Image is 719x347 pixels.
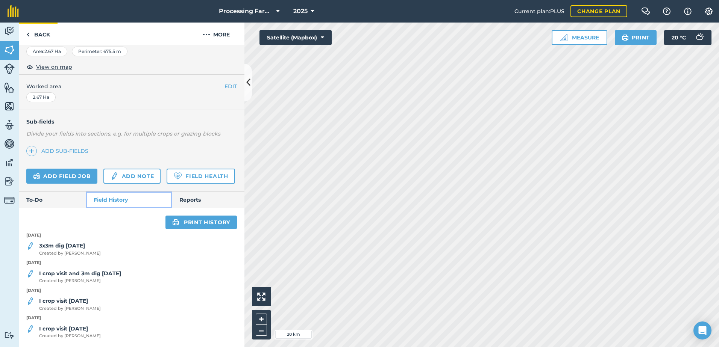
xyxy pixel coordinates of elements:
a: Change plan [570,5,627,17]
p: [DATE] [19,287,244,294]
span: View on map [36,63,72,71]
a: Add note [103,169,161,184]
img: svg+xml;base64,PD94bWwgdmVyc2lvbj0iMS4wIiBlbmNvZGluZz0idXRmLTgiPz4KPCEtLSBHZW5lcmF0b3I6IEFkb2JlIE... [692,30,707,45]
img: svg+xml;base64,PD94bWwgdmVyc2lvbj0iMS4wIiBlbmNvZGluZz0idXRmLTgiPz4KPCEtLSBHZW5lcmF0b3I6IEFkb2JlIE... [4,176,15,187]
img: svg+xml;base64,PD94bWwgdmVyc2lvbj0iMS4wIiBlbmNvZGluZz0idXRmLTgiPz4KPCEtLSBHZW5lcmF0b3I6IEFkb2JlIE... [26,297,35,306]
img: svg+xml;base64,PHN2ZyB4bWxucz0iaHR0cDovL3d3dy53My5vcmcvMjAwMC9zdmciIHdpZHRoPSIyMCIgaGVpZ2h0PSIyNC... [203,30,210,39]
a: I crop visit [DATE]Created by [PERSON_NAME] [26,297,101,312]
img: svg+xml;base64,PHN2ZyB4bWxucz0iaHR0cDovL3d3dy53My5vcmcvMjAwMC9zdmciIHdpZHRoPSIxOCIgaGVpZ2h0PSIyNC... [26,62,33,71]
img: svg+xml;base64,PD94bWwgdmVyc2lvbj0iMS4wIiBlbmNvZGluZz0idXRmLTgiPz4KPCEtLSBHZW5lcmF0b3I6IEFkb2JlIE... [4,332,15,339]
span: Created by [PERSON_NAME] [39,333,101,339]
span: Created by [PERSON_NAME] [39,278,121,284]
strong: 3x3m dig [DATE] [39,242,85,249]
img: svg+xml;base64,PD94bWwgdmVyc2lvbj0iMS4wIiBlbmNvZGluZz0idXRmLTgiPz4KPCEtLSBHZW5lcmF0b3I6IEFkb2JlIE... [4,195,15,205]
span: Current plan : PLUS [514,7,564,15]
img: svg+xml;base64,PD94bWwgdmVyc2lvbj0iMS4wIiBlbmNvZGluZz0idXRmLTgiPz4KPCEtLSBHZW5lcmF0b3I6IEFkb2JlIE... [4,157,15,168]
span: Created by [PERSON_NAME] [39,305,101,312]
strong: I crop visit and 3m dig [DATE] [39,270,121,277]
img: svg+xml;base64,PHN2ZyB4bWxucz0iaHR0cDovL3d3dy53My5vcmcvMjAwMC9zdmciIHdpZHRoPSIxOSIgaGVpZ2h0PSIyNC... [172,218,179,227]
img: svg+xml;base64,PD94bWwgdmVyc2lvbj0iMS4wIiBlbmNvZGluZz0idXRmLTgiPz4KPCEtLSBHZW5lcmF0b3I6IEFkb2JlIE... [110,172,118,181]
p: [DATE] [19,315,244,321]
a: 3x3m dig [DATE]Created by [PERSON_NAME] [26,241,101,256]
a: Reports [172,192,244,208]
div: 2.67 Ha [26,92,56,102]
a: I crop visit [DATE]Created by [PERSON_NAME] [26,324,101,339]
p: [DATE] [19,259,244,266]
button: View on map [26,62,72,71]
img: svg+xml;base64,PD94bWwgdmVyc2lvbj0iMS4wIiBlbmNvZGluZz0idXRmLTgiPz4KPCEtLSBHZW5lcmF0b3I6IEFkb2JlIE... [4,138,15,149]
span: Processing Farms [219,7,273,16]
img: svg+xml;base64,PD94bWwgdmVyc2lvbj0iMS4wIiBlbmNvZGluZz0idXRmLTgiPz4KPCEtLSBHZW5lcmF0b3I6IEFkb2JlIE... [4,119,15,131]
img: svg+xml;base64,PD94bWwgdmVyc2lvbj0iMS4wIiBlbmNvZGluZz0idXRmLTgiPz4KPCEtLSBHZW5lcmF0b3I6IEFkb2JlIE... [26,241,35,250]
a: Add field job [26,169,97,184]
a: I crop visit and 3m dig [DATE]Created by [PERSON_NAME] [26,269,121,284]
a: Field History [86,192,171,208]
img: svg+xml;base64,PD94bWwgdmVyc2lvbj0iMS4wIiBlbmNvZGluZz0idXRmLTgiPz4KPCEtLSBHZW5lcmF0b3I6IEFkb2JlIE... [33,172,40,181]
img: svg+xml;base64,PD94bWwgdmVyc2lvbj0iMS4wIiBlbmNvZGluZz0idXRmLTgiPz4KPCEtLSBHZW5lcmF0b3I6IEFkb2JlIE... [4,63,15,74]
img: svg+xml;base64,PHN2ZyB4bWxucz0iaHR0cDovL3d3dy53My5vcmcvMjAwMC9zdmciIHdpZHRoPSIxNCIgaGVpZ2h0PSIyNC... [29,146,34,155]
div: Area : 2.67 Ha [26,47,67,56]
p: [DATE] [19,232,244,239]
button: More [188,23,244,45]
em: Divide your fields into sections, e.g. for multiple crops or grazing blocks [26,130,220,137]
img: svg+xml;base64,PD94bWwgdmVyc2lvbj0iMS4wIiBlbmNvZGluZz0idXRmLTgiPz4KPCEtLSBHZW5lcmF0b3I6IEFkb2JlIE... [26,269,35,278]
img: svg+xml;base64,PHN2ZyB4bWxucz0iaHR0cDovL3d3dy53My5vcmcvMjAwMC9zdmciIHdpZHRoPSIxNyIgaGVpZ2h0PSIxNy... [684,7,692,16]
button: 20 °C [664,30,711,45]
img: Two speech bubbles overlapping with the left bubble in the forefront [641,8,650,15]
img: svg+xml;base64,PHN2ZyB4bWxucz0iaHR0cDovL3d3dy53My5vcmcvMjAwMC9zdmciIHdpZHRoPSI5IiBoZWlnaHQ9IjI0Ii... [26,30,30,39]
a: To-Do [19,192,86,208]
img: svg+xml;base64,PHN2ZyB4bWxucz0iaHR0cDovL3d3dy53My5vcmcvMjAwMC9zdmciIHdpZHRoPSI1NiIgaGVpZ2h0PSI2MC... [4,82,15,93]
button: Measure [552,30,607,45]
button: Print [615,30,657,45]
button: Satellite (Mapbox) [259,30,332,45]
img: svg+xml;base64,PHN2ZyB4bWxucz0iaHR0cDovL3d3dy53My5vcmcvMjAwMC9zdmciIHdpZHRoPSI1NiIgaGVpZ2h0PSI2MC... [4,44,15,56]
span: Worked area [26,82,237,91]
a: Field Health [167,169,235,184]
img: Ruler icon [560,34,567,41]
img: svg+xml;base64,PHN2ZyB4bWxucz0iaHR0cDovL3d3dy53My5vcmcvMjAwMC9zdmciIHdpZHRoPSI1NiIgaGVpZ2h0PSI2MC... [4,101,15,112]
img: Four arrows, one pointing top left, one top right, one bottom right and the last bottom left [257,293,265,301]
img: A cog icon [704,8,713,15]
img: fieldmargin Logo [8,5,19,17]
span: Created by [PERSON_NAME] [39,250,101,257]
span: 2025 [293,7,308,16]
img: A question mark icon [662,8,671,15]
div: Perimeter : 675.5 m [72,47,127,56]
a: Add sub-fields [26,146,91,156]
div: Open Intercom Messenger [693,321,711,339]
strong: I crop visit [DATE] [39,325,88,332]
span: 20 ° C [672,30,686,45]
button: + [256,314,267,325]
a: Back [19,23,58,45]
img: svg+xml;base64,PD94bWwgdmVyc2lvbj0iMS4wIiBlbmNvZGluZz0idXRmLTgiPz4KPCEtLSBHZW5lcmF0b3I6IEFkb2JlIE... [4,26,15,37]
img: svg+xml;base64,PHN2ZyB4bWxucz0iaHR0cDovL3d3dy53My5vcmcvMjAwMC9zdmciIHdpZHRoPSIxOSIgaGVpZ2h0PSIyNC... [622,33,629,42]
h4: Sub-fields [19,118,244,126]
button: – [256,325,267,336]
img: svg+xml;base64,PD94bWwgdmVyc2lvbj0iMS4wIiBlbmNvZGluZz0idXRmLTgiPz4KPCEtLSBHZW5lcmF0b3I6IEFkb2JlIE... [26,324,35,333]
button: EDIT [224,82,237,91]
strong: I crop visit [DATE] [39,297,88,304]
a: Print history [165,216,237,229]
